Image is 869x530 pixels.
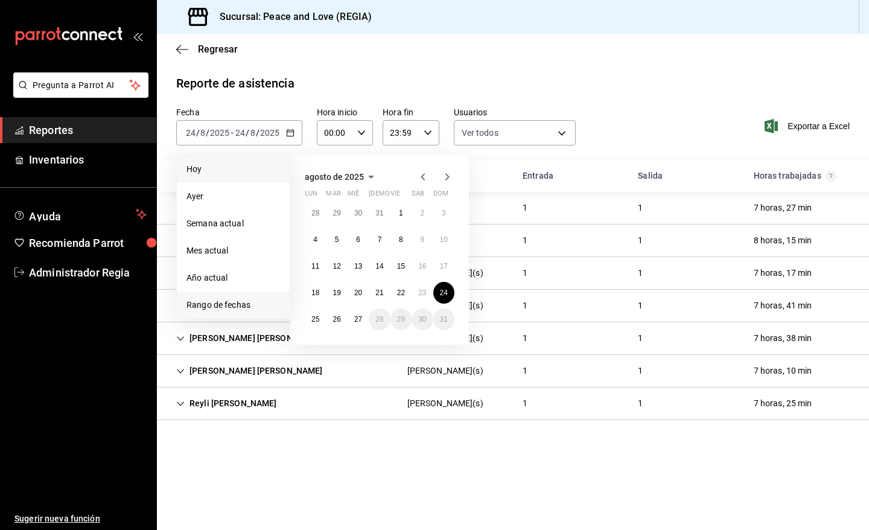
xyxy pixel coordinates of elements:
[369,255,390,277] button: 14 de agosto de 2025
[744,360,822,382] div: Cell
[412,308,433,330] button: 30 de agosto de 2025
[186,190,280,203] span: Ayer
[157,192,869,225] div: Row
[305,172,364,182] span: agosto de 2025
[407,365,483,377] div: [PERSON_NAME](s)
[167,360,333,382] div: Cell
[348,308,369,330] button: 27 de agosto de 2025
[33,79,130,92] span: Pregunta a Parrot AI
[397,289,405,297] abbr: 22 de agosto de 2025
[744,295,822,317] div: Cell
[628,262,652,284] div: Cell
[454,108,576,117] label: Usuarios
[375,262,383,270] abbr: 14 de agosto de 2025
[440,235,448,244] abbr: 10 de agosto de 2025
[305,190,317,202] abbr: lunes
[29,122,147,138] span: Reportes
[305,202,326,224] button: 28 de julio de 2025
[418,289,426,297] abbr: 23 de agosto de 2025
[200,128,206,138] input: --
[14,512,147,525] span: Sugerir nueva función
[305,255,326,277] button: 11 de agosto de 2025
[397,315,405,324] abbr: 29 de agosto de 2025
[317,108,373,117] label: Hora inicio
[420,235,424,244] abbr: 9 de agosto de 2025
[305,308,326,330] button: 25 de agosto de 2025
[412,229,433,251] button: 9 de agosto de 2025
[259,128,280,138] input: ----
[186,244,280,257] span: Mes actual
[305,282,326,304] button: 18 de agosto de 2025
[390,255,412,277] button: 15 de agosto de 2025
[398,360,493,382] div: Cell
[256,128,259,138] span: /
[744,392,822,415] div: Cell
[209,128,230,138] input: ----
[412,255,433,277] button: 16 de agosto de 2025
[390,190,400,202] abbr: viernes
[356,235,360,244] abbr: 6 de agosto de 2025
[157,322,869,355] div: Row
[433,190,448,202] abbr: domingo
[398,392,493,415] div: Cell
[442,209,446,217] abbr: 3 de agosto de 2025
[167,327,333,350] div: Cell
[176,43,238,55] button: Regresar
[348,255,369,277] button: 13 de agosto de 2025
[333,262,340,270] abbr: 12 de agosto de 2025
[513,360,537,382] div: Cell
[29,207,131,222] span: Ayuda
[440,315,448,324] abbr: 31 de agosto de 2025
[354,209,362,217] abbr: 30 de julio de 2025
[235,128,246,138] input: --
[375,209,383,217] abbr: 31 de julio de 2025
[369,202,390,224] button: 31 de julio de 2025
[390,308,412,330] button: 29 de agosto de 2025
[744,327,822,350] div: Cell
[412,282,433,304] button: 23 de agosto de 2025
[157,290,869,322] div: Row
[210,10,372,24] h3: Sucursal: Peace and Love (REGIA)
[628,360,652,382] div: Cell
[196,128,200,138] span: /
[206,128,209,138] span: /
[176,108,302,117] label: Fecha
[440,289,448,297] abbr: 24 de agosto de 2025
[354,289,362,297] abbr: 20 de agosto de 2025
[157,388,869,420] div: Row
[390,282,412,304] button: 22 de agosto de 2025
[513,197,537,219] div: Cell
[326,282,347,304] button: 19 de agosto de 2025
[369,282,390,304] button: 21 de agosto de 2025
[157,160,869,192] div: Head
[157,257,869,290] div: Row
[348,202,369,224] button: 30 de julio de 2025
[305,170,378,184] button: agosto de 2025
[335,235,339,244] abbr: 5 de agosto de 2025
[186,272,280,284] span: Año actual
[333,289,340,297] abbr: 19 de agosto de 2025
[433,308,454,330] button: 31 de agosto de 2025
[412,190,424,202] abbr: sábado
[369,308,390,330] button: 28 de agosto de 2025
[744,165,859,187] div: HeadCell
[383,108,439,117] label: Hora fin
[628,327,652,350] div: Cell
[186,163,280,176] span: Hoy
[375,315,383,324] abbr: 28 de agosto de 2025
[513,327,537,350] div: Cell
[767,119,850,133] button: Exportar a Excel
[231,128,234,138] span: -
[628,165,743,187] div: HeadCell
[326,255,347,277] button: 12 de agosto de 2025
[348,229,369,251] button: 6 de agosto de 2025
[399,209,403,217] abbr: 1 de agosto de 2025
[628,229,652,252] div: Cell
[744,229,822,252] div: Cell
[407,397,483,410] div: [PERSON_NAME](s)
[369,190,440,202] abbr: jueves
[157,355,869,388] div: Row
[305,229,326,251] button: 4 de agosto de 2025
[29,235,147,251] span: Recomienda Parrot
